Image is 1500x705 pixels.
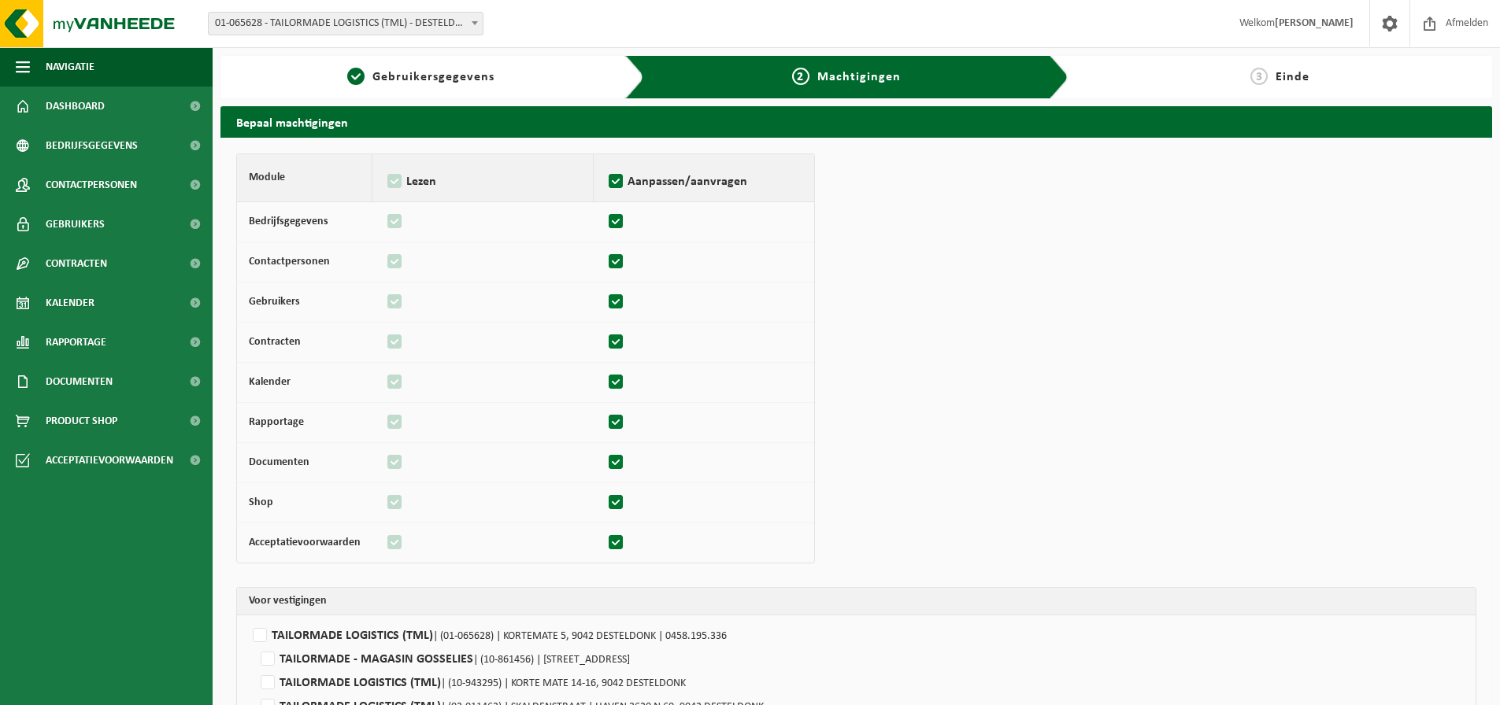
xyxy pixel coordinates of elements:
strong: [PERSON_NAME] [1275,17,1354,29]
span: Kalender [46,283,94,323]
label: Lezen [384,170,581,194]
span: Documenten [46,362,113,401]
span: Dashboard [46,87,105,126]
span: Navigatie [46,47,94,87]
th: Voor vestigingen [237,588,1476,615]
span: | (10-943295) | KORTE MATE 14-16, 9042 DESTELDONK [441,677,686,689]
span: | (10-861456) | [STREET_ADDRESS] [473,654,630,666]
label: TAILORMADE LOGISTICS (TML) [257,670,906,694]
h2: Bepaal machtigingen [220,106,1492,137]
span: Machtigingen [817,71,901,83]
span: Product Shop [46,401,117,441]
strong: Contactpersonen [249,256,330,268]
span: 3 [1250,68,1268,85]
th: Module [237,154,372,202]
span: 2 [792,68,809,85]
span: Contactpersonen [46,165,137,205]
strong: Rapportage [249,416,304,428]
span: Contracten [46,244,107,283]
strong: Bedrijfsgegevens [249,216,328,227]
label: TAILORMADE LOGISTICS (TML) [249,623,1464,647]
span: Rapportage [46,323,106,362]
strong: Acceptatievoorwaarden [249,537,361,548]
span: 01-065628 - TAILORMADE LOGISTICS (TML) - DESTELDONK [208,12,483,35]
span: Einde [1276,71,1309,83]
a: 1Gebruikersgegevens [228,68,613,87]
strong: Documenten [249,456,309,468]
span: | (01-065628) | KORTEMATE 5, 9042 DESTELDONK | 0458.195.336 [433,630,727,642]
strong: Kalender [249,376,291,388]
strong: Contracten [249,336,301,348]
span: 01-065628 - TAILORMADE LOGISTICS (TML) - DESTELDONK [209,13,483,35]
span: Gebruikersgegevens [372,71,494,83]
span: Bedrijfsgegevens [46,126,138,165]
span: 1 [347,68,365,85]
label: Aanpassen/aanvragen [606,170,802,194]
label: TAILORMADE - MAGASIN GOSSELIES [257,647,906,670]
span: Acceptatievoorwaarden [46,441,173,480]
strong: Shop [249,496,273,508]
strong: Gebruikers [249,296,300,308]
span: Gebruikers [46,205,105,244]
